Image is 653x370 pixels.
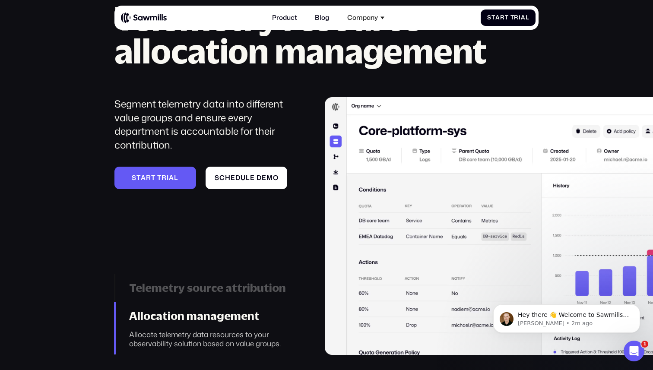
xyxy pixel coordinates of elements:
span: S [132,174,136,182]
span: d [235,174,241,182]
span: S [215,174,219,182]
span: a [495,14,500,21]
span: t [505,14,509,21]
span: 1 [641,341,648,348]
a: Product [267,9,302,27]
span: l [246,174,250,182]
span: u [241,174,246,182]
span: l [526,14,529,21]
span: i [167,174,169,182]
span: o [273,174,279,182]
span: t [136,174,141,182]
a: StartTrial [481,9,536,26]
span: e [231,174,235,182]
div: Telemetry source attribution [129,281,302,294]
span: S [487,14,491,21]
span: i [519,14,521,21]
span: e [250,174,255,182]
span: t [157,174,162,182]
a: Blog [310,9,334,27]
span: a [169,174,174,182]
span: T [510,14,514,21]
span: e [262,174,266,182]
iframe: Intercom notifications message [480,286,653,347]
span: r [146,174,151,182]
span: h [225,174,231,182]
span: m [266,174,273,182]
iframe: Intercom live chat [624,341,644,361]
span: l [174,174,178,182]
div: Company [342,9,389,27]
div: Allocate telemetry data resources to your observability solution based on value groups. [129,330,302,348]
div: Company [347,14,378,22]
span: c [219,174,225,182]
span: t [491,14,495,21]
span: d [257,174,262,182]
a: Scheduledemo [206,167,287,189]
span: t [151,174,155,182]
span: r [514,14,519,21]
span: r [162,174,167,182]
div: Segment telemetry data into different value groups and ensure every department is accountable for... [114,97,302,152]
span: r [500,14,505,21]
h2: Telemetry resource allocation management [114,2,539,68]
a: Starttrial [114,167,196,189]
span: a [521,14,526,21]
div: Allocation management [129,309,302,323]
span: a [141,174,146,182]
